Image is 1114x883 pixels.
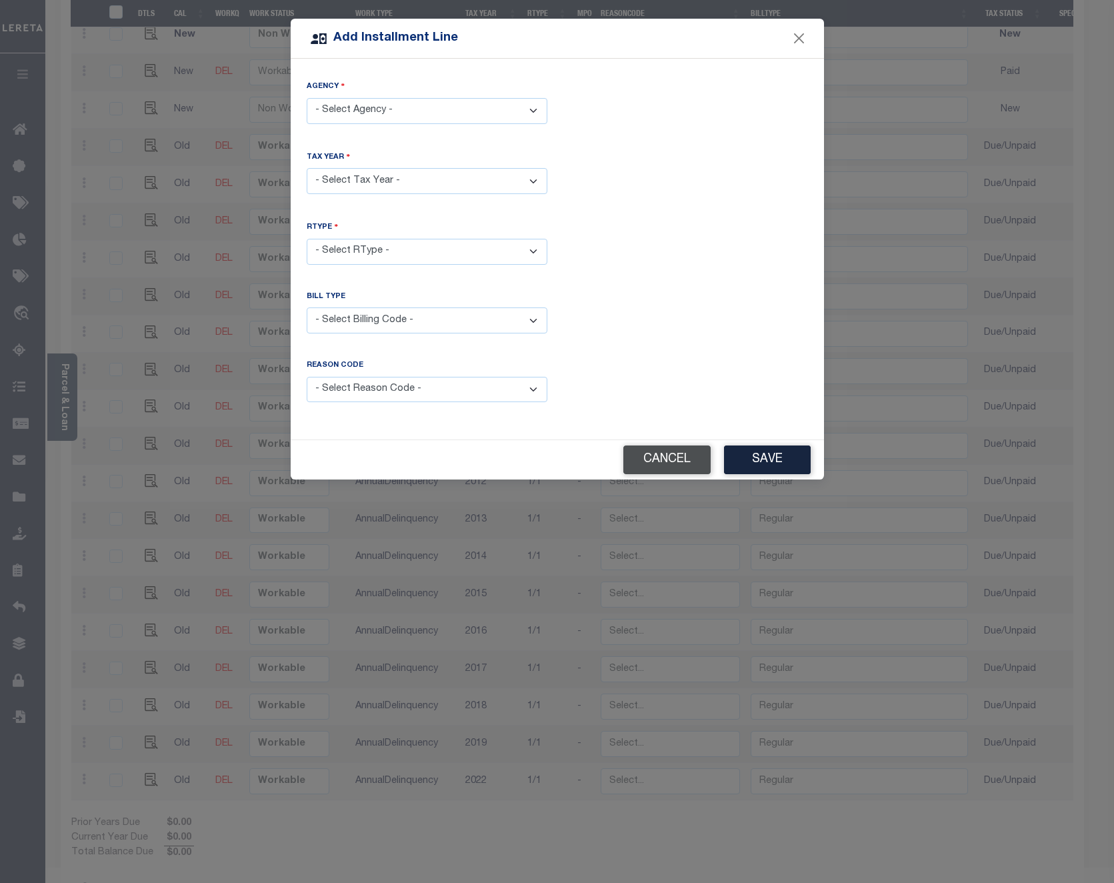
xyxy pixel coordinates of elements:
[307,360,363,371] label: Reason Code
[311,29,458,47] h5: Add Installment Line
[311,33,327,44] img: addpayee.svg
[307,151,351,163] label: Tax Year
[307,221,339,233] label: RType
[307,80,345,93] label: Agency
[790,30,807,47] button: Close
[724,446,811,474] button: Save
[307,291,345,303] label: Bill Type
[623,446,711,474] button: Cancel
